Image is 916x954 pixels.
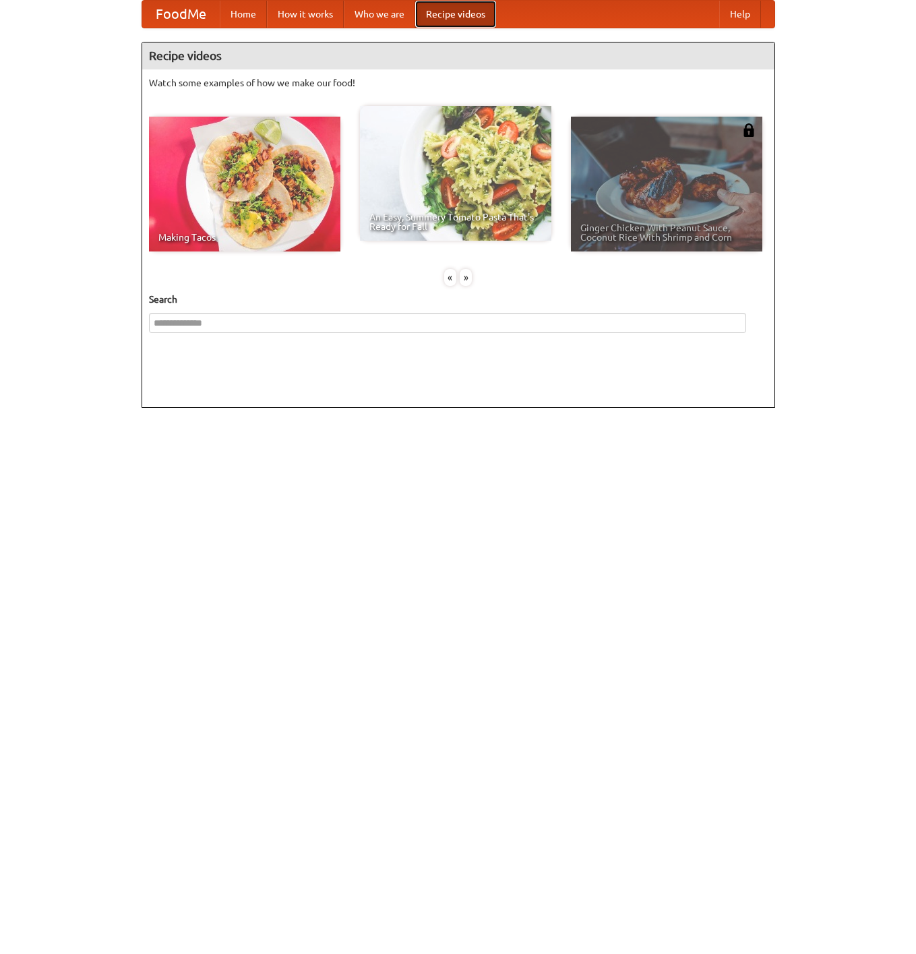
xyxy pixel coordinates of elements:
div: » [460,269,472,286]
span: An Easy, Summery Tomato Pasta That's Ready for Fall [369,212,542,231]
a: Help [719,1,761,28]
h5: Search [149,293,768,306]
a: Recipe videos [415,1,496,28]
a: An Easy, Summery Tomato Pasta That's Ready for Fall [360,106,551,241]
h4: Recipe videos [142,42,774,69]
a: Home [220,1,267,28]
a: How it works [267,1,344,28]
span: Making Tacos [158,233,331,242]
div: « [444,269,456,286]
a: FoodMe [142,1,220,28]
a: Making Tacos [149,117,340,251]
p: Watch some examples of how we make our food! [149,76,768,90]
img: 483408.png [742,123,756,137]
a: Who we are [344,1,415,28]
